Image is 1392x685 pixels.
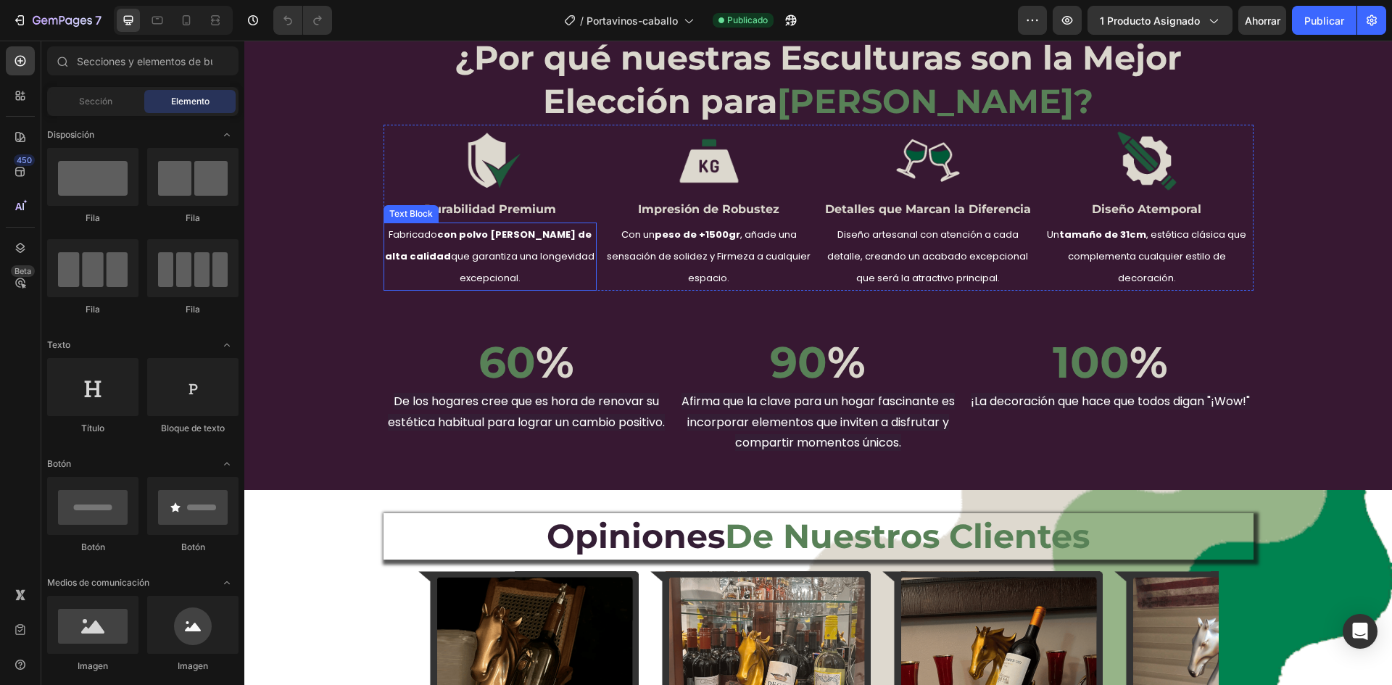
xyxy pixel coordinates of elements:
[47,129,94,140] font: Disposición
[14,266,31,276] font: Beta
[47,46,239,75] input: Secciones y elementos de búsqueda
[215,571,239,594] span: Abrir con palanca
[81,423,104,433] font: Título
[186,212,200,223] font: Fila
[81,541,105,552] font: Botón
[726,352,1006,369] span: ¡La decoración que hace que todos digan "¡Wow!"
[870,88,935,153] img: ICONODISE-O.png
[215,452,239,476] span: Abrir con palanca
[78,660,108,671] font: Imagen
[144,352,420,390] span: De los hogares cree que es hora de renovar su estética habitual para lograr un cambio positivo.
[215,333,239,357] span: Abrir con palanca
[410,187,496,201] strong: peso de +1500gr
[273,6,332,35] div: Deshacer/Rehacer
[580,14,584,27] font: /
[302,475,481,516] strong: Opiniones
[803,187,1002,244] span: Un , estética clásica que complementa cualquier estilo de decoración.
[47,339,70,350] font: Texto
[1100,14,1200,27] font: 1 producto asignado
[481,475,845,516] strong: De Nuestros Clientes
[181,541,205,552] font: Botón
[1304,14,1344,27] font: Publicar
[79,96,112,107] font: Sección
[1245,14,1280,27] font: Ahorrar
[583,187,784,244] span: Diseño artesanal con atención a cada detalle, creando un acabado excepcional que será la atractiv...
[362,187,566,244] span: Con un , añade una sensación de solidez y Firmeza a cualquier espacio.
[1292,6,1356,35] button: Publicar
[161,423,225,433] font: Bloque de texto
[581,162,787,175] strong: Detalles que Marcan la Diferencia
[171,96,210,107] font: Elemento
[47,458,71,469] font: Botón
[186,304,200,315] font: Fila
[291,295,330,348] span: %
[587,14,678,27] font: Portavinos-caballo
[848,162,957,175] strong: Diseño Atemporal
[95,13,101,28] font: 7
[432,88,497,153] img: ICONO-PESO.png
[17,155,32,165] font: 450
[244,41,1392,685] iframe: Área de diseño
[815,187,902,201] strong: tamaño de 31cm
[651,88,716,153] img: icono-vino.png
[583,295,621,348] span: %
[178,660,208,671] font: Imagen
[234,295,291,348] span: 60
[727,14,768,25] font: Publicado
[6,6,108,35] button: 7
[86,304,100,315] font: Fila
[808,295,885,348] span: 100
[86,212,100,223] font: Fila
[1087,6,1232,35] button: 1 producto asignado
[885,295,924,348] span: %
[526,295,583,348] span: 90
[215,123,239,146] span: Abrir con palanca
[47,577,149,588] font: Medios de comunicación
[1238,6,1286,35] button: Ahorrar
[437,352,710,411] span: Afirma que la clave para un hogar fascinante es incorporar elementos que inviten a disfrutar y co...
[1343,614,1377,649] div: Abrir Intercom Messenger
[394,162,535,175] strong: Impresión de Robustez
